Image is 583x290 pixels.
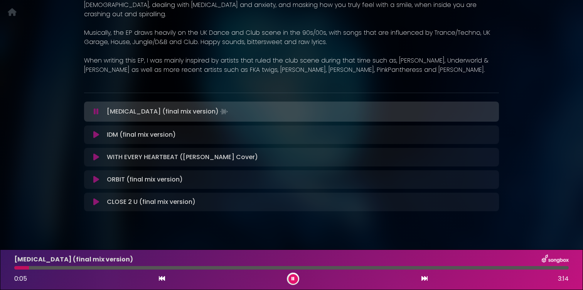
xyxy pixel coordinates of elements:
p: When writing this EP, I was mainly inspired by artists that ruled the club scene during that time... [84,56,499,75]
p: [MEDICAL_DATA] (final mix version) [107,106,229,117]
p: ORBIT (final mix version) [107,175,183,184]
p: WITH EVERY HEARTBEAT ([PERSON_NAME] Cover) [107,153,258,162]
p: CLOSE 2 U (final mix version) [107,197,195,207]
img: waveform4.gif [219,106,229,117]
p: IDM (final mix version) [107,130,176,139]
p: Musically, the EP draws heavily on the UK Dance and Club scene in the 90s/00s, with songs that ar... [84,28,499,47]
